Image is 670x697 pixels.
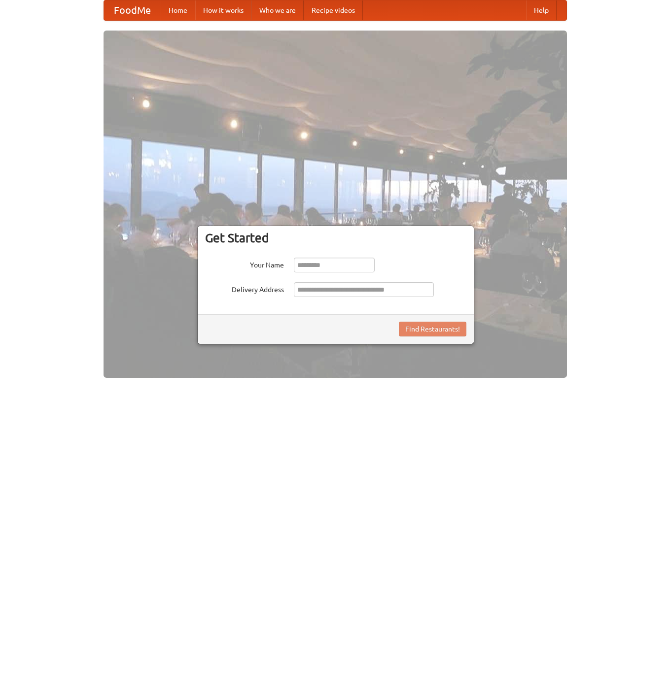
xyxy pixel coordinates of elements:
[205,231,466,245] h3: Get Started
[104,0,161,20] a: FoodMe
[399,322,466,336] button: Find Restaurants!
[161,0,195,20] a: Home
[205,282,284,295] label: Delivery Address
[526,0,557,20] a: Help
[251,0,304,20] a: Who we are
[195,0,251,20] a: How it works
[205,258,284,270] label: Your Name
[304,0,363,20] a: Recipe videos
